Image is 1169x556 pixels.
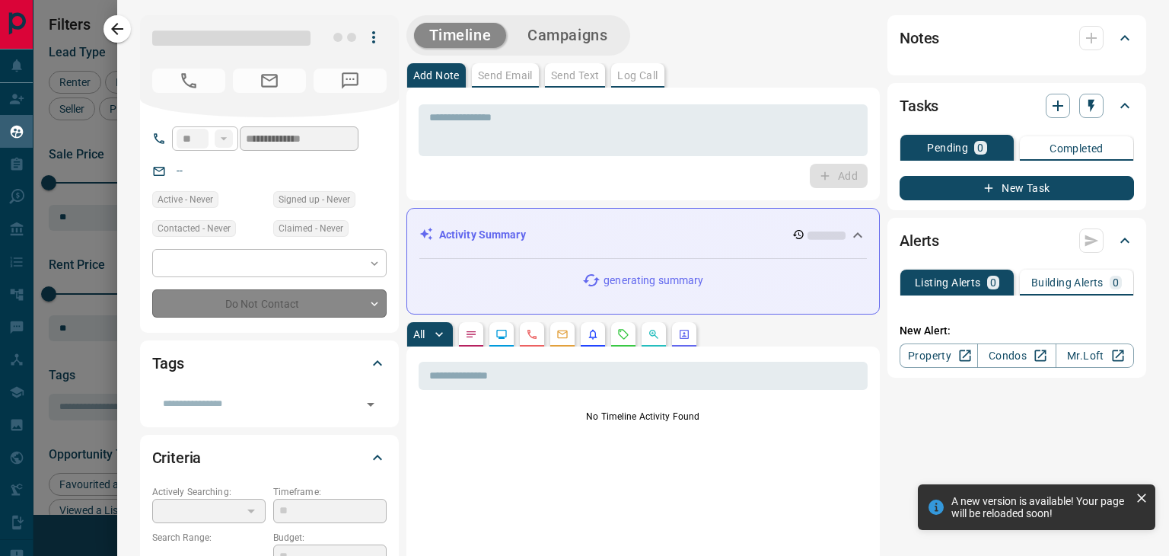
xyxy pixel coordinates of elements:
[556,328,569,340] svg: Emails
[419,221,867,249] div: Activity Summary
[648,328,660,340] svg: Opportunities
[279,192,350,207] span: Signed up - Never
[152,446,202,470] h2: Criteria
[495,328,508,340] svg: Lead Browsing Activity
[927,142,968,153] p: Pending
[413,70,460,81] p: Add Note
[900,222,1134,259] div: Alerts
[152,289,387,318] div: Do Not Contact
[152,69,225,93] span: No Number
[314,69,387,93] span: No Number
[152,485,266,499] p: Actively Searching:
[900,88,1134,124] div: Tasks
[990,277,996,288] p: 0
[158,221,231,236] span: Contacted - Never
[1050,143,1104,154] p: Completed
[587,328,599,340] svg: Listing Alerts
[900,176,1134,200] button: New Task
[439,227,526,243] p: Activity Summary
[604,273,703,289] p: generating summary
[279,221,343,236] span: Claimed - Never
[273,485,387,499] p: Timeframe:
[951,495,1129,519] div: A new version is available! Your page will be reloaded soon!
[526,328,538,340] svg: Calls
[152,351,184,375] h2: Tags
[152,531,266,545] p: Search Range:
[177,165,183,177] a: --
[360,394,381,415] button: Open
[977,142,983,153] p: 0
[413,329,425,340] p: All
[465,328,477,340] svg: Notes
[158,192,213,207] span: Active - Never
[900,228,939,253] h2: Alerts
[512,23,623,48] button: Campaigns
[152,345,387,382] div: Tags
[1056,344,1134,368] a: Mr.Loft
[900,94,938,118] h2: Tasks
[977,344,1056,368] a: Condos
[233,69,306,93] span: No Email
[617,328,629,340] svg: Requests
[900,20,1134,56] div: Notes
[900,26,939,50] h2: Notes
[273,531,387,545] p: Budget:
[152,439,387,476] div: Criteria
[419,410,868,423] p: No Timeline Activity Found
[678,328,690,340] svg: Agent Actions
[1113,277,1119,288] p: 0
[915,277,981,288] p: Listing Alerts
[1031,277,1104,288] p: Building Alerts
[900,344,978,368] a: Property
[414,23,507,48] button: Timeline
[900,323,1134,339] p: New Alert:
